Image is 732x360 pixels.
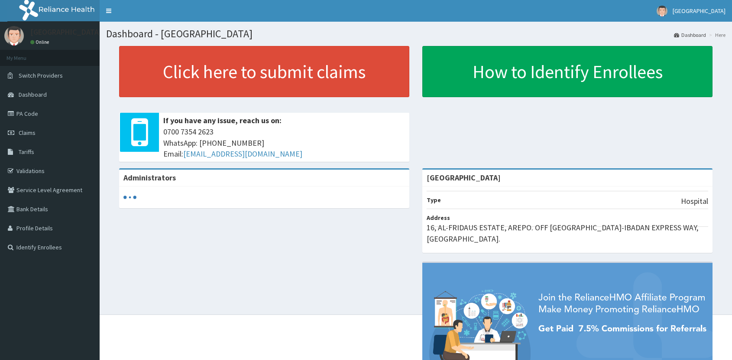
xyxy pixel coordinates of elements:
[30,39,51,45] a: Online
[657,6,667,16] img: User Image
[427,173,501,183] strong: [GEOGRAPHIC_DATA]
[163,115,282,125] b: If you have any issue, reach us on:
[19,91,47,98] span: Dashboard
[4,26,24,46] img: User Image
[427,222,708,244] p: 16, AL-FRIDAUS ESTATE, AREPO. OFF [GEOGRAPHIC_DATA]-IBADAN EXPRESS WAY, [GEOGRAPHIC_DATA].
[106,28,726,39] h1: Dashboard - [GEOGRAPHIC_DATA]
[19,148,34,156] span: Tariffs
[30,28,102,36] p: [GEOGRAPHIC_DATA]
[674,31,706,39] a: Dashboard
[422,46,713,97] a: How to Identify Enrollees
[163,126,405,160] span: 0700 7354 2623 WhatsApp: [PHONE_NUMBER] Email:
[673,7,726,15] span: [GEOGRAPHIC_DATA]
[19,72,63,79] span: Switch Providers
[427,196,441,204] b: Type
[119,46,409,97] a: Click here to submit claims
[19,129,36,137] span: Claims
[427,214,450,222] b: Address
[183,149,302,159] a: [EMAIL_ADDRESS][DOMAIN_NAME]
[681,196,708,207] p: Hospital
[123,173,176,183] b: Administrators
[707,31,726,39] li: Here
[123,191,136,204] svg: audio-loading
